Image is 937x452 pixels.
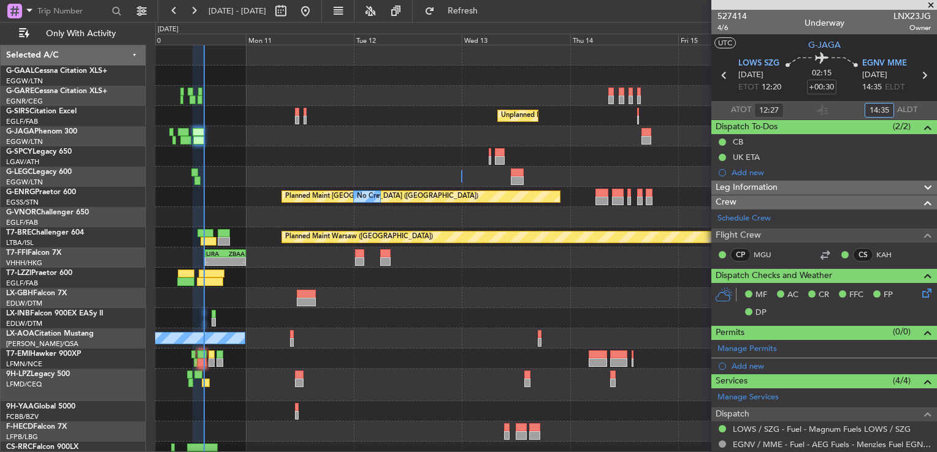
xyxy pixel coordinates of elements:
span: CR [819,289,829,301]
button: UTC [714,37,736,48]
a: G-JAGAPhenom 300 [6,128,77,135]
span: Only With Activity [32,29,129,38]
span: [DATE] - [DATE] [208,6,266,17]
a: MGU [754,249,781,260]
span: ATOT [731,104,751,116]
a: LX-GBHFalcon 7X [6,290,67,297]
a: G-LEGCLegacy 600 [6,168,72,176]
div: CS [853,248,873,262]
div: Planned Maint Warsaw ([GEOGRAPHIC_DATA]) [285,228,433,246]
span: MF [755,289,767,301]
a: EGGW/LTN [6,77,43,86]
span: 02:15 [812,67,832,80]
span: [DATE] [862,69,887,81]
div: - [206,258,225,265]
input: Trip Number [37,2,108,20]
a: 9H-LPZLegacy 500 [6,371,70,378]
a: EDLW/DTM [6,319,42,328]
a: LGAV/ATH [6,157,39,167]
a: F-HECDFalcon 7X [6,423,67,431]
div: Unplanned Maint [GEOGRAPHIC_DATA] ([GEOGRAPHIC_DATA]) [501,107,703,125]
a: G-ENRGPraetor 600 [6,189,76,196]
a: Schedule Crew [717,213,771,225]
div: Thu 14 [570,34,678,45]
a: Manage Services [717,391,779,404]
span: 4/6 [717,23,747,33]
a: EGSS/STN [6,198,39,207]
a: T7-BREChallenger 604 [6,229,84,236]
span: G-GAAL [6,67,34,75]
span: DP [755,307,767,319]
a: KAH [876,249,904,260]
div: Add new [732,167,931,178]
span: AC [787,289,798,301]
span: Dispatch Checks and Weather [716,269,832,283]
span: FFC [849,289,863,301]
div: Mon 11 [246,34,354,45]
span: T7-EMI [6,350,30,358]
span: Dispatch To-Dos [716,120,778,134]
span: G-GARE [6,88,34,95]
a: EGLF/FAB [6,117,38,126]
a: G-GAALCessna Citation XLS+ [6,67,107,75]
div: ZBAA [225,250,244,257]
div: CP [730,248,751,262]
a: T7-EMIHawker 900XP [6,350,81,358]
button: Only With Activity [13,24,133,43]
span: Permits [716,326,744,340]
a: EGGW/LTN [6,137,43,146]
span: Leg Information [716,181,778,195]
div: No Crew [357,187,385,206]
span: 12:20 [762,81,781,94]
a: LTBA/ISL [6,238,34,247]
span: LX-AOA [6,330,34,337]
span: 9H-YAA [6,403,34,410]
span: EGNV MME [862,58,907,70]
span: (4/4) [893,374,911,387]
span: G-SIRS [6,108,29,115]
a: G-GARECessna Citation XLS+ [6,88,107,95]
a: EGLF/FAB [6,279,38,288]
div: LIRA [206,250,225,257]
div: Sun 10 [138,34,246,45]
span: ELDT [885,81,904,94]
span: ALDT [897,104,917,116]
a: CS-RRCFalcon 900LX [6,443,78,451]
a: LFMD/CEQ [6,380,42,389]
a: G-SIRSCitation Excel [6,108,77,115]
span: T7-FFI [6,249,28,257]
span: Dispatch [716,407,749,421]
span: LX-INB [6,310,30,317]
div: Planned Maint [GEOGRAPHIC_DATA] ([GEOGRAPHIC_DATA]) [285,187,478,206]
input: --:-- [865,103,894,118]
a: [PERSON_NAME]/QSA [6,339,78,348]
a: G-VNORChallenger 650 [6,209,89,216]
span: LNX23JG [893,10,931,23]
span: Crew [716,195,736,209]
div: Wed 13 [462,34,570,45]
span: (0/0) [893,325,911,338]
span: Services [716,374,748,388]
span: FP [884,289,893,301]
a: EGGW/LTN [6,178,43,187]
a: G-SPCYLegacy 650 [6,148,72,156]
span: [DATE] [738,69,763,81]
div: Add new [732,361,931,371]
a: LFPB/LBG [6,432,38,442]
a: LOWS / SZG - Fuel - Magnum Fuels LOWS / SZG [733,424,911,434]
a: T7-LZZIPraetor 600 [6,269,72,277]
a: LX-AOACitation Mustang [6,330,94,337]
span: G-SPCY [6,148,33,156]
a: T7-FFIFalcon 7X [6,249,61,257]
a: VHHH/HKG [6,258,42,268]
a: FCBB/BZV [6,412,39,421]
span: 527414 [717,10,747,23]
span: LX-GBH [6,290,33,297]
a: EGNV / MME - Fuel - AEG Fuels - Menzies Fuel EGNV / MME [733,439,931,450]
div: [DATE] [158,24,178,35]
span: ETOT [738,81,759,94]
span: T7-BRE [6,229,31,236]
div: Underway [805,17,844,29]
a: EDLW/DTM [6,299,42,308]
span: T7-LZZI [6,269,31,277]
